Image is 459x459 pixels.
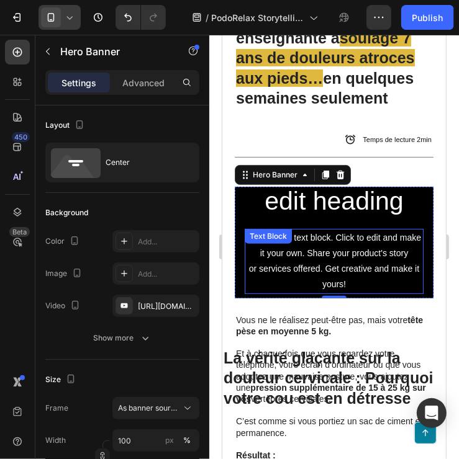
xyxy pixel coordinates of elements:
[45,403,68,414] label: Frame
[140,101,209,109] span: Temps de lecture 2min
[61,76,96,89] p: Settings
[45,327,199,349] button: Show more
[116,5,166,30] div: Undo/Redo
[206,11,209,24] span: /
[106,148,181,177] div: Center
[25,196,67,207] div: Text Block
[139,95,211,115] div: Rich Text Editor. Editing area: main
[138,301,196,312] div: [URL][DOMAIN_NAME]
[412,11,443,24] div: Publish
[138,269,196,280] div: Add...
[9,227,30,237] div: Beta
[14,280,210,302] p: Vous ne le réalisez peut-être pas, mais votre
[60,44,166,59] p: Hero Banner
[401,5,453,30] button: Publish
[45,233,82,250] div: Color
[112,397,199,419] button: As banner source
[28,135,78,146] div: Hero Banner
[12,132,30,142] div: 450
[45,435,66,446] label: Width
[45,298,83,314] div: Video
[14,280,201,301] strong: tête pèse en moyenne 5 kg.
[45,117,87,134] div: Layout
[122,76,165,89] p: Advanced
[138,236,196,247] div: Add...
[94,332,152,344] div: Show more
[22,194,201,259] div: This is your text block. Click to edit and make it your own. Share your product's story or servic...
[183,435,191,446] div: %
[165,435,174,446] div: px
[45,265,84,282] div: Image
[222,35,446,459] iframe: Design area
[45,372,78,388] div: Size
[45,207,88,218] div: Background
[180,433,194,448] button: px
[211,11,304,24] span: PodoRelax Storytelling Enseignante
[112,429,199,452] input: px%
[118,403,179,414] span: As banner source
[162,433,177,448] button: %
[417,398,447,428] div: Open Intercom Messenger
